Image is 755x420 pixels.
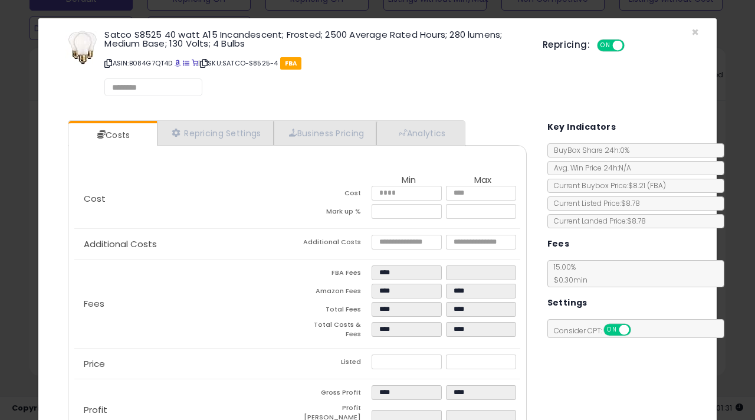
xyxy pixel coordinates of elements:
[623,41,642,51] span: OFF
[104,54,525,73] p: ASIN: B084G7QT4D | SKU: SATCO-S8525-4
[65,30,100,65] img: 311evtY7vDS._SL60_.jpg
[74,405,297,415] p: Profit
[547,296,587,310] h5: Settings
[297,186,372,204] td: Cost
[297,355,372,373] td: Listed
[647,181,666,191] span: ( FBA )
[691,24,699,41] span: ×
[157,121,274,145] a: Repricing Settings
[297,235,372,253] td: Additional Costs
[548,275,587,285] span: $0.30 min
[628,181,666,191] span: $8.21
[548,145,629,155] span: BuyBox Share 24h: 0%
[74,239,297,249] p: Additional Costs
[605,325,619,335] span: ON
[192,58,198,68] a: Your listing only
[74,359,297,369] p: Price
[280,57,302,70] span: FBA
[297,265,372,284] td: FBA Fees
[297,302,372,320] td: Total Fees
[547,120,616,134] h5: Key Indicators
[297,284,372,302] td: Amazon Fees
[548,163,631,173] span: Avg. Win Price 24h: N/A
[548,216,646,226] span: Current Landed Price: $8.78
[183,58,189,68] a: All offer listings
[598,41,613,51] span: ON
[297,385,372,403] td: Gross Profit
[74,299,297,309] p: Fees
[543,40,590,50] h5: Repricing:
[297,204,372,222] td: Mark up %
[629,325,648,335] span: OFF
[548,181,666,191] span: Current Buybox Price:
[548,326,646,336] span: Consider CPT:
[446,175,520,186] th: Max
[376,121,464,145] a: Analytics
[104,30,525,48] h3: Satco S8525 40 watt A15 Incandescent; Frosted; 2500 Average Rated Hours; 280 lumens; Medium Base;...
[74,194,297,204] p: Cost
[548,262,587,285] span: 15.00 %
[372,175,446,186] th: Min
[297,320,372,342] td: Total Costs & Fees
[548,198,640,208] span: Current Listed Price: $8.78
[175,58,181,68] a: BuyBox page
[68,123,156,147] a: Costs
[274,121,377,145] a: Business Pricing
[547,237,570,251] h5: Fees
